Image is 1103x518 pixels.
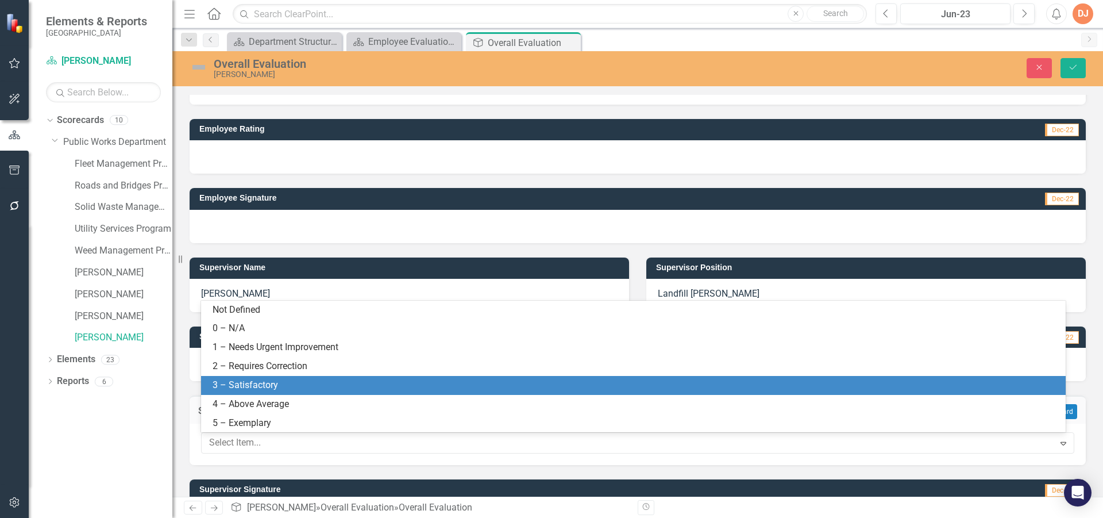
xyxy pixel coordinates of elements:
div: 10 [110,116,128,125]
h3: Supervisor Name [199,263,623,272]
span: Dec-22 [1045,124,1079,136]
a: Scorecards [57,114,104,127]
a: Fleet Management Program [75,158,172,171]
a: Employee Evaluation Navigation [349,34,458,49]
h3: Employee Signature [199,194,805,202]
span: Dec-22 [1045,484,1079,497]
small: [GEOGRAPHIC_DATA] [46,28,147,37]
a: [PERSON_NAME] [75,310,172,323]
h3: Employee Rating [199,125,772,133]
span: Dec-22 [1045,193,1079,205]
div: Overall Evaluation [399,502,472,513]
div: Jun-23 [904,7,1006,21]
div: » » [230,501,629,515]
a: Department Structure & Strategic Results [230,34,339,49]
img: Not Defined [190,58,208,76]
a: [PERSON_NAME] [75,288,172,301]
input: Search ClearPoint... [233,4,867,24]
a: [PERSON_NAME] [46,55,161,68]
div: Open Intercom Messenger [1064,479,1092,507]
div: 3 – Satisfactory [213,379,1059,392]
h3: Supervisor Position [656,263,1080,272]
span: Elements & Reports [46,14,147,28]
a: Reports [57,375,89,388]
div: 1 – Needs Urgent Improvement [213,341,1059,354]
button: Jun-23 [900,3,1011,24]
input: Search Below... [46,82,161,102]
div: [PERSON_NAME] [214,70,692,79]
span: Search [823,9,848,18]
button: DJ [1073,3,1093,24]
div: Overall Evaluation [214,57,692,70]
div: Overall Evaluation [488,36,578,50]
h3: Supervisor Narrative [199,332,809,341]
a: Public Works Department [63,136,172,149]
div: 0 – N/A [213,322,1059,335]
img: ClearPoint Strategy [6,13,26,33]
div: Department Structure & Strategic Results [249,34,339,49]
div: 4 – Above Average [213,398,1059,411]
a: [PERSON_NAME] [247,502,316,513]
div: Not Defined [213,304,1059,317]
a: [PERSON_NAME] [75,266,172,279]
a: Utility Services Program [75,222,172,236]
div: 6 [95,377,113,386]
a: [PERSON_NAME] [75,331,172,344]
button: Search [807,6,864,22]
a: Elements [57,353,95,366]
h3: Supervisor Signature [199,485,815,494]
a: Weed Management Program [75,244,172,258]
div: 5 – Exemplary [213,417,1059,430]
a: Overall Evaluation [321,502,394,513]
div: Employee Evaluation Navigation [368,34,458,49]
p: Landfill [PERSON_NAME] [658,287,1074,301]
p: [PERSON_NAME] [201,287,618,301]
div: 23 [101,355,119,364]
h3: Supervisor Rating [198,406,570,416]
div: 2 – Requires Correction [213,360,1059,373]
a: Roads and Bridges Program [75,179,172,193]
a: Solid Waste Management Program [75,201,172,214]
